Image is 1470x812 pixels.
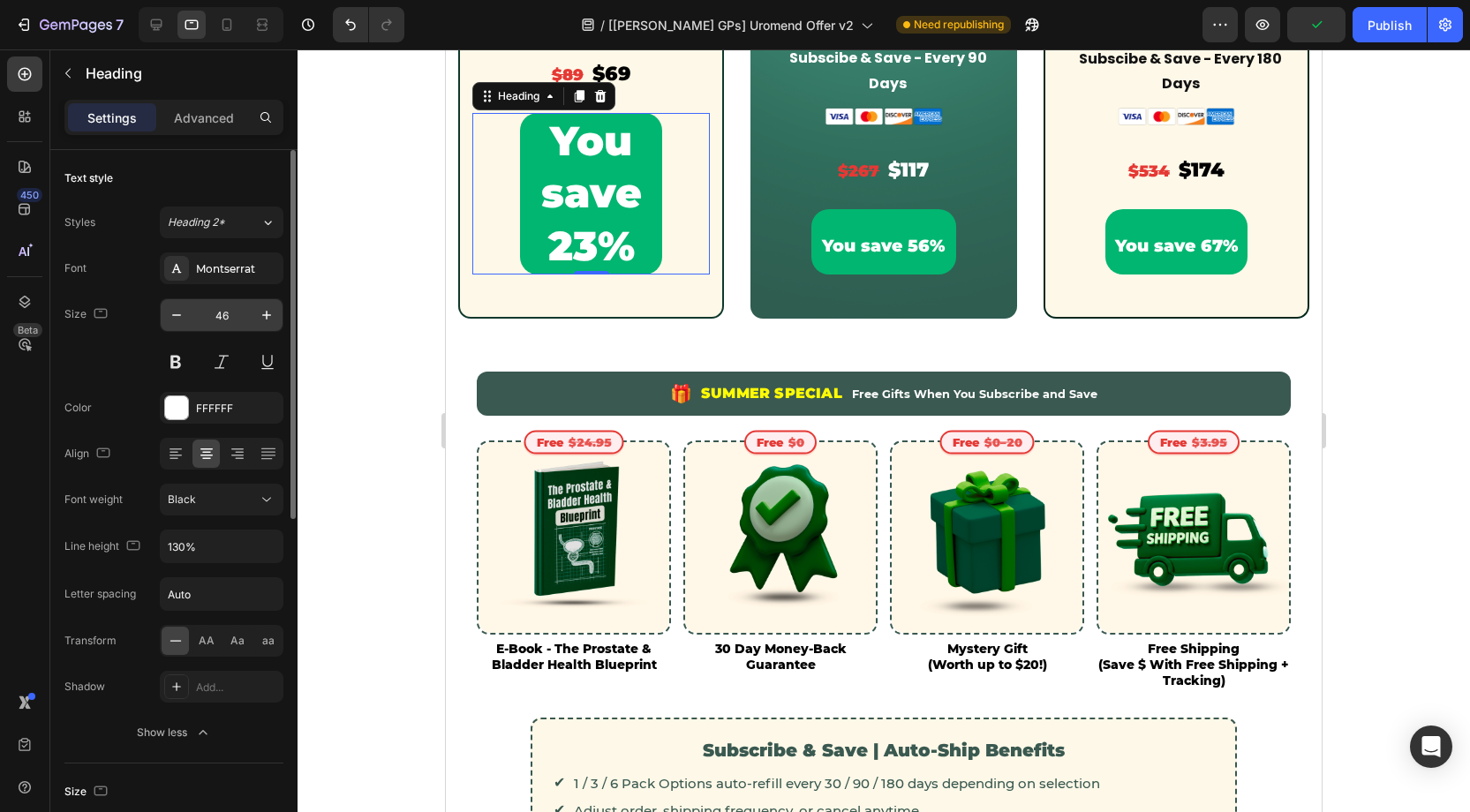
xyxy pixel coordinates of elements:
[196,680,279,695] div: Add...
[914,17,1004,33] span: Need republishing
[87,109,137,127] p: Settings
[446,49,1322,812] iframe: To enrich screen reader interactions, please activate Accessibility in Grammarly extension settings
[262,633,275,649] span: aa
[196,261,279,277] div: Montserrat
[64,170,113,186] div: Text style
[33,393,223,583] img: E-Book - The Prostate & Bladder Health Blueprint
[746,385,781,399] s: $3.95
[1368,16,1412,34] div: Publish
[298,380,371,404] span: Free
[733,109,779,132] span: $174
[64,679,105,695] div: Shadow
[64,303,111,327] div: Size
[608,16,854,34] span: [[PERSON_NAME] GPs] Uromend Offer v2
[108,752,768,771] li: Adjust order, shipping frequency, or cancel anytime
[174,109,234,127] p: Advanced
[64,717,283,748] button: Show less
[79,380,178,404] span: Free
[333,7,404,42] div: Undo/Redo
[652,393,843,583] img: Free Shipping
[682,112,724,132] s: $534
[7,7,132,42] button: 7
[160,484,283,515] button: Black
[1353,7,1427,42] button: Publish
[239,393,430,583] img: 30 Day Money-Back Guarantee
[17,188,42,202] div: 450
[237,592,432,624] h4: 30 Day Money-Back Guarantee
[230,633,245,649] span: Aa
[446,393,637,583] img: Mystery Gift
[224,331,246,357] span: 🎁
[161,530,283,562] input: Auto
[1410,726,1452,768] div: Open Intercom Messenger
[31,592,225,624] h4: E-Book - The Prostate & Bladder Health Blueprint
[651,592,845,640] h4: Free Shipping (Save $ With Free Shipping + Tracking)
[64,535,144,559] div: Line height
[343,385,358,399] s: $0
[255,335,396,352] span: SUMMER SPECIAL
[702,380,794,404] span: Free
[168,214,225,230] span: Heading 2*
[600,16,605,34] span: /
[108,725,768,744] li: 1 / 3 / 6 Pack Options auto-refill every 30 / 90 / 180 days depending on selection
[494,380,589,404] span: Free
[64,633,117,649] div: Transform
[116,14,124,35] p: 7
[669,186,792,207] span: You save 67%
[406,338,652,351] small: Free Gifts When You Subscribe and Save
[64,780,111,804] div: Size
[196,401,279,417] div: FFFFFF
[64,260,87,276] div: Font
[671,58,790,76] img: gempages_554295829788099834-13045a74-66b8-48b0-8511-9020f6e0aa40.png
[13,323,42,337] div: Beta
[64,214,95,230] div: Styles
[161,578,283,610] input: Auto
[64,586,136,602] div: Letter spacing
[137,724,212,741] div: Show less
[199,633,215,649] span: AA
[64,400,92,416] div: Color
[64,492,123,507] div: Font weight
[160,207,283,238] button: Heading 2*
[123,385,166,399] s: $24.95
[482,592,601,624] h4: Mystery Gift (Worth up to $20!)
[108,688,768,714] div: Subscribe & Save | Auto-Ship Benefits
[539,385,577,399] s: $0–20
[86,63,276,84] p: Heading
[64,442,114,466] div: Align
[168,492,196,506] span: Black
